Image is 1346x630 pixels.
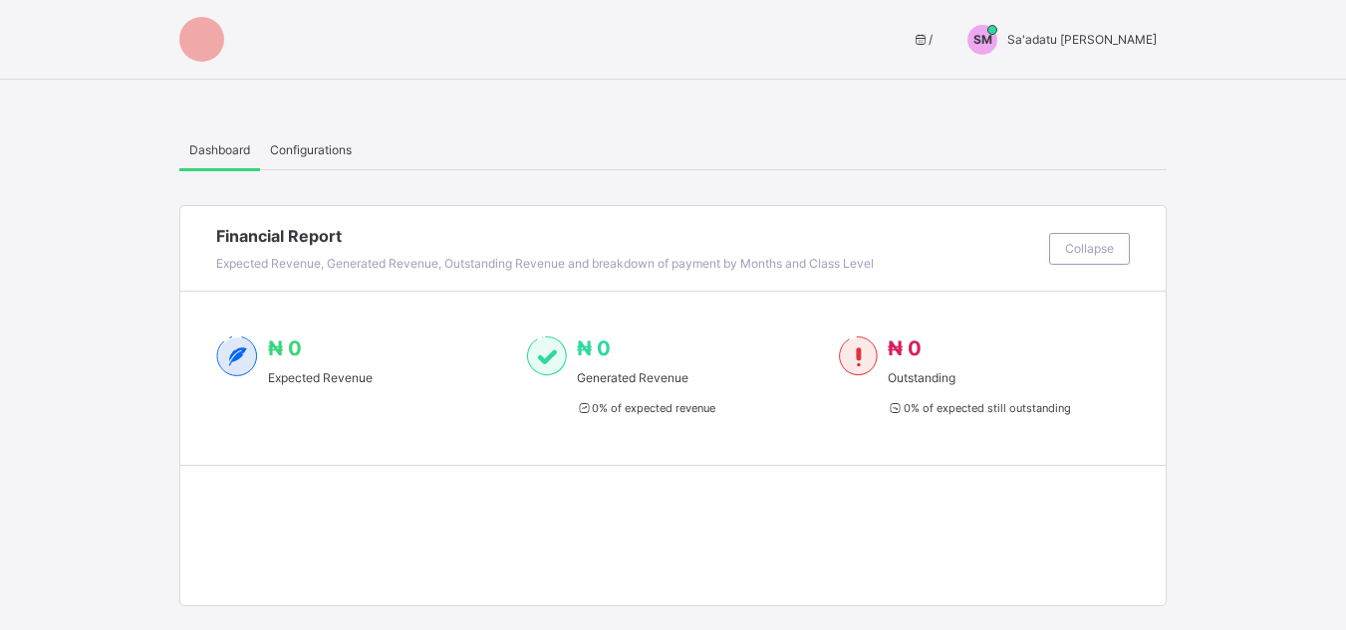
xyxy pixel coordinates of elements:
span: ₦ 0 [888,336,922,360]
span: 0 % of expected revenue [577,401,715,415]
span: Expected Revenue [268,370,373,385]
span: Expected Revenue, Generated Revenue, Outstanding Revenue and breakdown of payment by Months and C... [216,256,874,271]
img: expected-2.4343d3e9d0c965b919479240f3db56ac.svg [216,336,258,376]
span: session/term information [912,32,933,47]
img: outstanding-1.146d663e52f09953f639664a84e30106.svg [839,336,878,376]
span: Financial Report [216,226,1039,246]
img: paid-1.3eb1404cbcb1d3b736510a26bbfa3ccb.svg [527,336,566,376]
span: Sa'adatu [PERSON_NAME] [1007,32,1157,47]
span: Collapse [1065,241,1114,256]
span: Configurations [270,142,352,157]
span: Generated Revenue [577,370,715,385]
span: SM [973,32,992,47]
span: Dashboard [189,142,250,157]
span: ₦ 0 [268,336,302,360]
span: 0 % of expected still outstanding [888,401,1070,415]
span: ₦ 0 [577,336,611,360]
span: Outstanding [888,370,1070,385]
